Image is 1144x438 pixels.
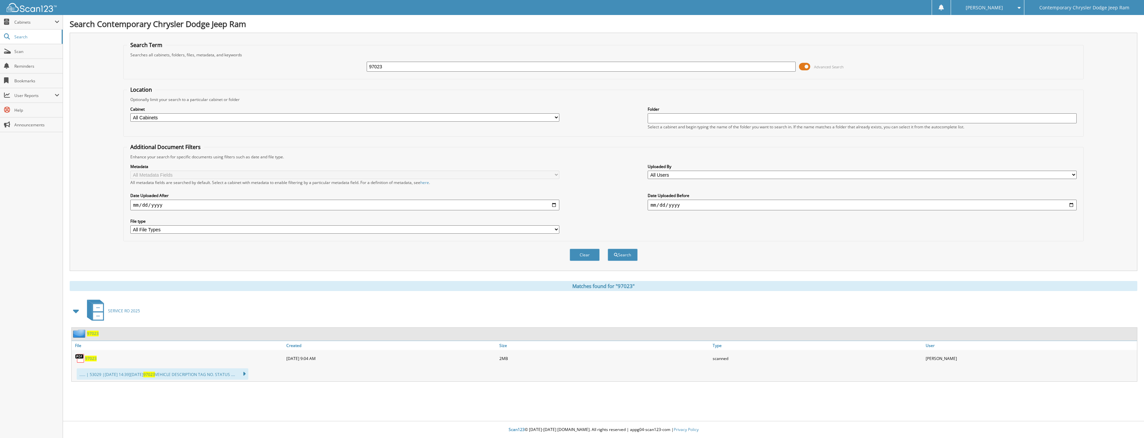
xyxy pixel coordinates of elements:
span: Announcements [14,122,59,128]
button: Clear [570,249,600,261]
img: scan123-logo-white.svg [7,3,57,12]
label: Date Uploaded Before [648,193,1076,198]
label: Date Uploaded After [130,193,559,198]
a: User [924,341,1137,350]
span: Scan123 [509,427,525,432]
label: Cabinet [130,106,559,112]
img: folder2.png [73,329,87,338]
legend: Additional Document Filters [127,143,204,151]
label: Folder [648,106,1076,112]
a: SERVICE RO 2025 [83,298,140,324]
span: [PERSON_NAME] [966,6,1003,10]
a: Type [711,341,924,350]
div: 2MB [498,352,711,365]
legend: Search Term [127,41,166,49]
div: [DATE] 9:04 AM [285,352,498,365]
div: Matches found for "97023" [70,281,1137,291]
a: Size [498,341,711,350]
img: PDF.png [75,353,85,363]
span: Contemporary Chrysler Dodge Jeep Ram [1039,6,1129,10]
span: Scan [14,49,59,54]
label: Metadata [130,164,559,169]
div: Enhance your search for specific documents using filters such as date and file type. [127,154,1080,160]
input: end [648,200,1076,210]
div: © [DATE]-[DATE] [DOMAIN_NAME]. All rights reserved | appg04-scan123-com | [63,422,1144,438]
div: All metadata fields are searched by default. Select a cabinet with metadata to enable filtering b... [130,180,559,185]
legend: Location [127,86,155,93]
span: Advanced Search [814,64,844,69]
h1: Search Contemporary Chrysler Dodge Jeep Ram [70,18,1137,29]
span: Cabinets [14,19,55,25]
div: Select a cabinet and begin typing the name of the folder you want to search in. If the name match... [648,124,1076,130]
a: 97023 [87,331,99,336]
label: Uploaded By [648,164,1076,169]
a: 97023 [85,356,97,361]
span: User Reports [14,93,55,98]
a: Created [285,341,498,350]
span: SERVICE RO 2025 [108,308,140,314]
input: start [130,200,559,210]
span: Help [14,107,59,113]
div: ...... | 53029 |[DATE] 14:39][DATE] VEHICLE DESCRIPTION TAG NO. STATUS .... [77,368,248,380]
label: File type [130,218,559,224]
a: Privacy Policy [674,427,699,432]
span: Search [14,34,58,40]
div: scanned [711,352,924,365]
span: Bookmarks [14,78,59,84]
button: Search [608,249,638,261]
span: 97023 [143,372,155,377]
div: [PERSON_NAME] [924,352,1137,365]
div: Searches all cabinets, folders, files, metadata, and keywords [127,52,1080,58]
span: Reminders [14,63,59,69]
div: Optionally limit your search to a particular cabinet or folder [127,97,1080,102]
a: File [72,341,285,350]
a: here [420,180,429,185]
